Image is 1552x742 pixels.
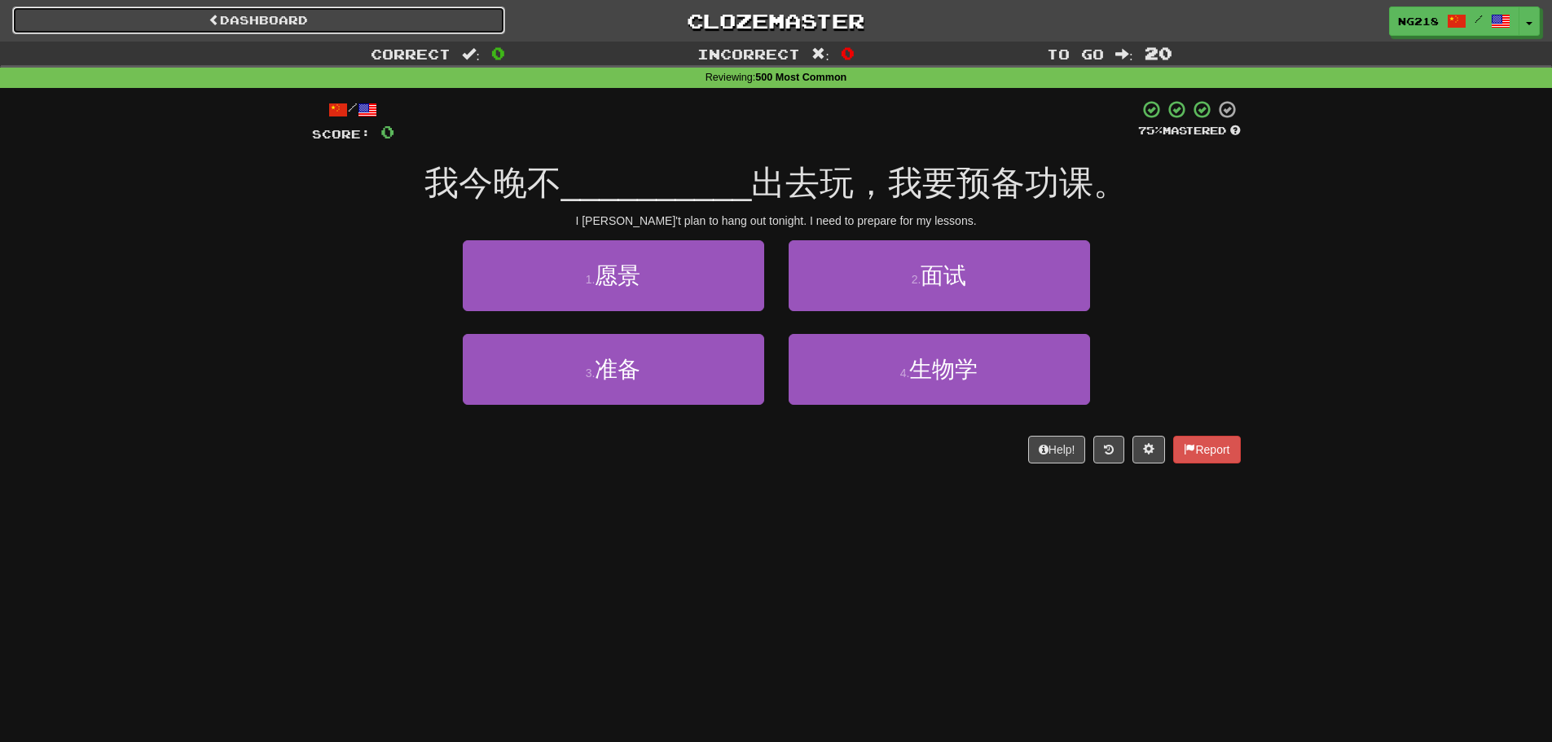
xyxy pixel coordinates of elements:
span: 面试 [921,263,966,288]
span: Incorrect [697,46,800,62]
small: 3 . [586,367,596,380]
span: 愿景 [595,263,640,288]
a: Dashboard [12,7,505,34]
small: 4 . [900,367,910,380]
div: Mastered [1138,124,1241,138]
button: 4.生物学 [789,334,1090,405]
strong: 500 Most Common [755,72,846,83]
div: I [PERSON_NAME]'t plan to hang out tonight. I need to prepare for my lessons. [312,213,1241,229]
span: 准备 [595,357,640,382]
button: Round history (alt+y) [1093,436,1124,463]
span: Correct [371,46,451,62]
span: 0 [841,43,855,63]
span: To go [1047,46,1104,62]
span: ng218 [1398,14,1439,29]
span: Score: [312,127,371,141]
button: 3.准备 [463,334,764,405]
a: ng218 / [1389,7,1519,36]
button: 2.面试 [789,240,1090,311]
span: 0 [491,43,505,63]
span: __________ [561,164,752,202]
button: Report [1173,436,1240,463]
button: 1.愿景 [463,240,764,311]
span: : [811,47,829,61]
span: 0 [380,121,394,142]
span: 75 % [1138,124,1163,137]
span: 我今晚不 [424,164,561,202]
div: / [312,99,394,120]
small: 1 . [586,273,596,286]
span: 20 [1145,43,1172,63]
span: : [462,47,480,61]
a: Clozemaster [530,7,1022,35]
small: 2 . [912,273,921,286]
button: Help! [1028,436,1086,463]
span: 出去玩，我要预备功课。 [751,164,1128,202]
span: 生物学 [909,357,978,382]
span: / [1475,13,1483,24]
span: : [1115,47,1133,61]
